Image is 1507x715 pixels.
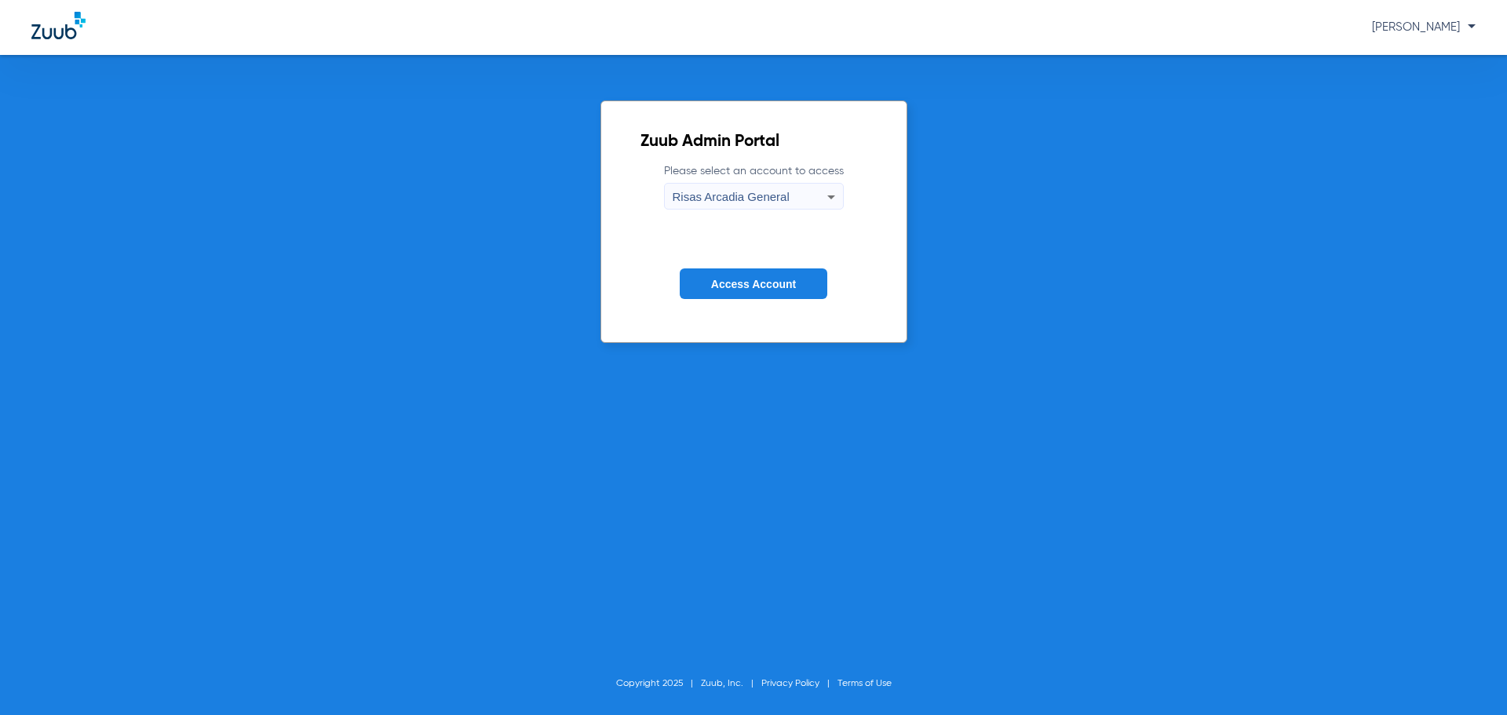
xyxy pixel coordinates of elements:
[701,676,761,691] li: Zuub, Inc.
[761,679,819,688] a: Privacy Policy
[31,12,86,39] img: Zuub Logo
[1372,21,1476,33] span: [PERSON_NAME]
[680,268,827,299] button: Access Account
[1429,640,1507,715] iframe: Chat Widget
[837,679,892,688] a: Terms of Use
[673,190,790,203] span: Risas Arcadia General
[664,163,844,210] label: Please select an account to access
[640,134,867,150] h2: Zuub Admin Portal
[616,676,701,691] li: Copyright 2025
[711,278,796,290] span: Access Account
